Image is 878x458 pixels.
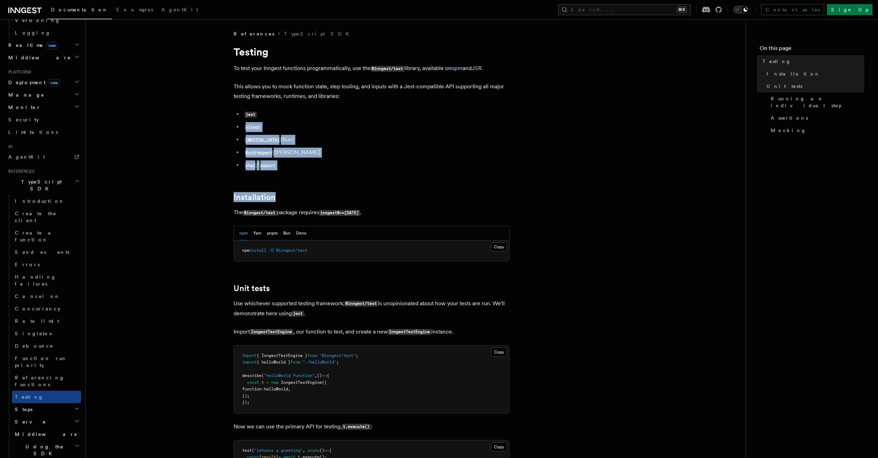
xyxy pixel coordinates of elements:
span: Assertions [771,114,808,121]
span: Logging [15,30,51,36]
button: Toggle dark mode [733,6,750,14]
span: helloWorld [264,387,288,391]
span: Steps [12,406,32,413]
span: from [290,360,300,365]
a: Debounce [12,340,81,352]
a: Singleton [12,327,81,340]
a: Concurrency [12,302,81,315]
button: npm [239,226,248,240]
span: async [307,448,319,453]
span: { helloWorld } [257,360,290,365]
span: -D [269,248,274,253]
span: from [307,353,317,358]
span: ( [262,373,264,378]
code: expect [259,163,276,169]
span: Testing [762,58,791,65]
span: () [317,373,322,378]
a: Send events [12,246,81,258]
a: Introduction [12,195,81,207]
span: Manage [6,91,45,98]
button: Deno [296,226,306,240]
span: "./helloWorld" [303,360,336,365]
span: => [322,373,327,378]
code: @std/expect [245,150,274,156]
li: / [243,160,510,170]
a: Testing [12,391,81,403]
span: Unit tests [767,83,802,90]
a: Versioning [12,14,81,27]
span: { InngestTestEngine } [257,353,307,358]
code: @inngest/test [243,210,277,216]
p: Now we can use the primary API for testing, : [234,422,510,432]
span: install [249,248,266,253]
a: Rate limit [12,315,81,327]
span: , [315,373,317,378]
button: Steps [12,403,81,416]
a: JSR [472,65,482,71]
span: "helloWorld function" [264,373,315,378]
span: describe [242,373,262,378]
button: Copy [491,442,507,451]
a: Function run priority [12,352,81,371]
span: Middleware [6,54,71,61]
span: Running an individual step [771,95,864,109]
span: => [324,448,329,453]
span: Versioning [15,18,60,23]
span: AI [6,144,13,149]
span: Serve [12,418,46,425]
span: Errors [15,262,40,267]
span: Using the SDK [12,443,75,457]
span: new [48,79,60,87]
span: Singleton [15,331,54,336]
button: Yarn [253,226,262,240]
span: Installation [767,70,820,77]
a: AgentKit [157,2,202,19]
a: Unit tests [764,80,864,92]
code: @inngest/test [371,66,404,72]
span: ({ [322,380,327,385]
span: Introduction [15,198,65,204]
a: Create a function [12,227,81,246]
span: test [242,448,252,453]
code: InngestTestEngine [388,329,431,335]
span: Create the client [15,211,57,223]
a: Handling failures [12,271,81,290]
button: Deploymentnew [6,76,81,89]
a: Mocking [768,124,864,137]
span: ( [252,448,254,453]
a: Assertions [768,112,864,124]
button: Middleware [6,51,81,64]
a: Contact sales [761,4,824,15]
span: Send events [15,249,69,255]
kbd: ⌘K [677,6,687,13]
span: new [271,380,278,385]
a: Security [6,113,81,126]
span: References [6,169,34,174]
span: Create a function [15,230,56,242]
li: ([PERSON_NAME]) [243,148,510,158]
a: Referencing functions [12,371,81,391]
span: Mocking [771,127,806,134]
code: [MEDICAL_DATA] [245,137,281,143]
span: const [247,380,259,385]
span: @inngest/test [276,248,307,253]
button: Manage [6,89,81,101]
span: = [266,380,269,385]
span: Examples [116,7,153,12]
span: Deployment [6,79,60,86]
p: Import , our function to test, and create a new instance. [234,327,510,337]
button: Serve [12,416,81,428]
button: Monitor [6,101,81,113]
span: }); [242,394,249,398]
button: Copy [491,242,507,251]
span: import [242,353,257,358]
span: Concurrency [15,306,60,311]
span: "returns a greeting" [254,448,303,453]
span: InngestTestEngine [281,380,322,385]
h4: On this page [760,44,864,55]
span: new [46,42,58,49]
span: Security [8,117,39,122]
a: Installation [764,68,864,80]
span: Cancel on [15,293,60,299]
span: : [262,387,264,391]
